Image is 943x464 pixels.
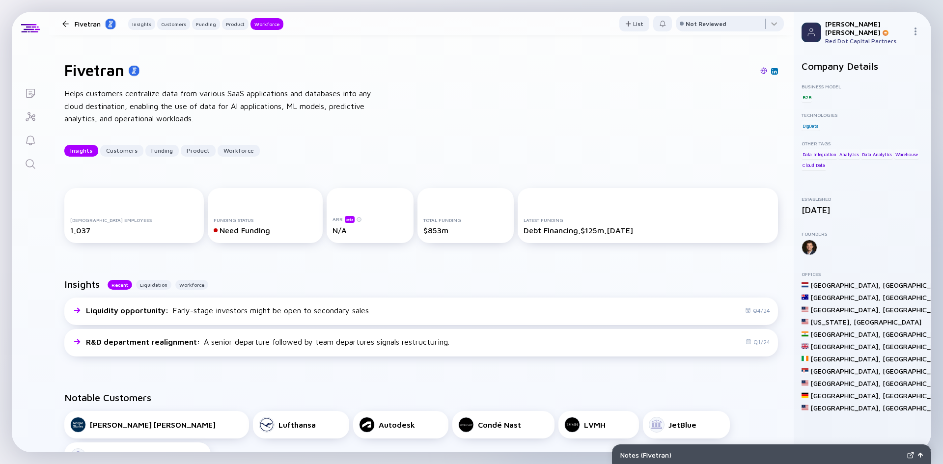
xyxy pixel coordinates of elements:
div: Latest Funding [524,217,772,223]
div: Autodesk [379,420,415,429]
h2: Company Details [802,60,923,72]
img: Serbia Flag [802,367,808,374]
div: Q4/24 [745,307,770,314]
div: Funding [145,143,179,158]
button: Workforce [218,145,260,157]
div: [DATE] [802,205,923,215]
div: Customers [157,19,190,29]
img: Open Notes [918,453,923,458]
div: Lufthansa [278,420,316,429]
a: Reminders [12,128,49,151]
div: Insights [64,143,98,158]
button: Insights [128,18,155,30]
div: Product [181,143,216,158]
div: Funding [192,19,220,29]
div: Q1/24 [746,338,770,346]
img: Netherlands Flag [802,281,808,288]
div: [GEOGRAPHIC_DATA] , [810,404,881,412]
img: Fivetran Linkedin Page [772,69,777,74]
div: [GEOGRAPHIC_DATA] , [810,379,881,387]
div: LVMH [584,420,606,429]
div: Product [222,19,249,29]
div: Pitney [PERSON_NAME] [90,452,177,461]
img: United States Flag [802,404,808,411]
button: Customers [157,18,190,30]
span: R&D department realignment : [86,337,202,346]
div: Business Model [802,83,923,89]
img: United Kingdom Flag [802,343,808,350]
div: [US_STATE] , [810,318,852,326]
button: Customers [100,145,143,157]
button: Product [181,145,216,157]
img: Fivetran Website [760,67,767,74]
div: [GEOGRAPHIC_DATA] , [810,391,881,400]
div: Workforce [250,19,283,29]
div: Notes ( Fivetran ) [620,451,903,459]
div: [PERSON_NAME] [PERSON_NAME] [90,420,216,429]
div: [PERSON_NAME] [PERSON_NAME] [825,20,908,36]
div: [GEOGRAPHIC_DATA] , [810,367,881,375]
button: Funding [145,145,179,157]
h1: Fivetran [64,61,124,80]
span: Liquidity opportunity : [86,306,170,315]
button: Liquidation [136,280,171,290]
div: Funding Status [214,217,316,223]
div: Customers [100,143,143,158]
div: B2B [802,92,812,102]
img: Germany Flag [802,392,808,399]
img: Menu [912,27,919,35]
div: Fivetran [75,18,116,30]
div: [GEOGRAPHIC_DATA] , [810,281,881,289]
div: Insights [128,19,155,29]
button: Insights [64,145,98,157]
button: Funding [192,18,220,30]
div: Red Dot Capital Partners [825,37,908,45]
div: [GEOGRAPHIC_DATA] , [810,293,881,301]
img: India Flag [802,330,808,337]
button: Workforce [175,280,208,290]
a: Lists [12,81,49,104]
div: Need Funding [214,226,316,235]
div: Not Reviewed [686,20,726,27]
div: Cloud Data [802,161,826,170]
div: [DEMOGRAPHIC_DATA] Employees [70,217,198,223]
img: Expand Notes [907,452,914,459]
button: Workforce [250,18,283,30]
div: A senior departure followed by team departures signals restructuring. [86,337,449,346]
div: JetBlue [668,420,696,429]
button: Product [222,18,249,30]
div: $853m [423,226,507,235]
a: Investor Map [12,104,49,128]
div: Data Integration [802,149,837,159]
img: United States Flag [802,380,808,386]
h2: Notable Customers [64,392,778,403]
div: Offices [802,271,923,277]
div: BigData [802,121,820,131]
img: Profile Picture [802,23,821,42]
div: Condé Nast [478,420,521,429]
div: Other Tags [802,140,923,146]
button: List [619,16,649,31]
div: Established [802,196,923,202]
div: Debt Financing, $125m, [DATE] [524,226,772,235]
div: N/A [333,226,408,235]
div: Analytics [838,149,860,159]
div: Warehouse [894,149,919,159]
img: United States Flag [802,306,808,313]
div: 1,037 [70,226,198,235]
img: Australia Flag [802,294,808,300]
button: Recent [108,280,132,290]
div: [GEOGRAPHIC_DATA] , [810,305,881,314]
div: Helps customers centralize data from various SaaS applications and databases into any cloud desti... [64,87,379,125]
div: Early-stage investors might be open to secondary sales. [86,306,370,315]
div: beta [345,216,355,223]
div: ARR [333,216,408,223]
div: [GEOGRAPHIC_DATA] , [810,342,881,351]
div: Founders [802,231,923,237]
div: Workforce [218,143,260,158]
div: [GEOGRAPHIC_DATA] , [810,330,881,338]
